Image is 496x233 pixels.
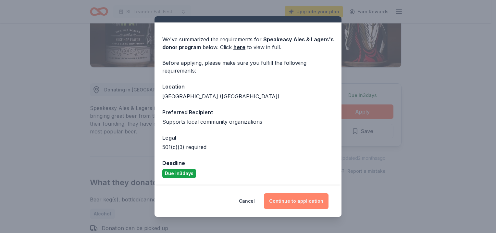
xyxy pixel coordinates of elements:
[162,169,196,178] div: Due in 3 days
[239,193,255,209] button: Cancel
[162,159,334,167] div: Deadline
[162,35,334,51] div: We've summarized the requirements for below. Click to view in full.
[162,92,334,100] div: [GEOGRAPHIC_DATA] ([GEOGRAPHIC_DATA])
[233,43,245,51] a: here
[162,118,334,126] div: Supports local community organizations
[264,193,329,209] button: Continue to application
[162,133,334,142] div: Legal
[162,108,334,116] div: Preferred Recipient
[162,143,334,151] div: 501(c)(3) required
[162,82,334,91] div: Location
[162,59,334,75] div: Before applying, please make sure you fulfill the following requirements:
